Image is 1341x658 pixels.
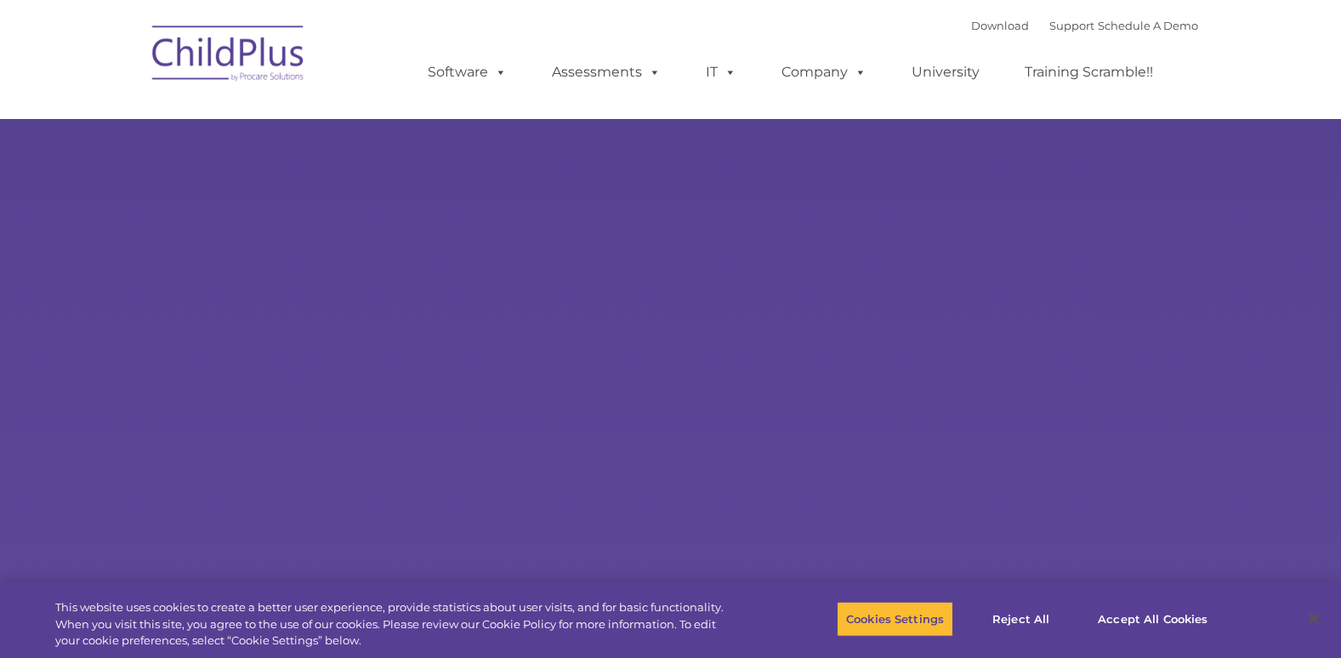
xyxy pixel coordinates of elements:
[764,55,884,89] a: Company
[535,55,678,89] a: Assessments
[1295,600,1332,638] button: Close
[837,601,953,637] button: Cookies Settings
[1088,601,1217,637] button: Accept All Cookies
[971,19,1029,32] a: Download
[1049,19,1094,32] a: Support
[968,601,1074,637] button: Reject All
[55,599,737,649] div: This website uses cookies to create a better user experience, provide statistics about user visit...
[689,55,753,89] a: IT
[895,55,997,89] a: University
[1098,19,1198,32] a: Schedule A Demo
[144,14,314,99] img: ChildPlus by Procare Solutions
[971,19,1198,32] font: |
[411,55,524,89] a: Software
[1008,55,1170,89] a: Training Scramble!!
